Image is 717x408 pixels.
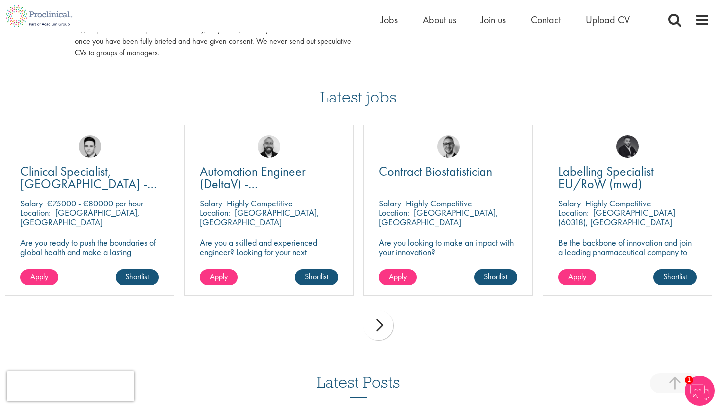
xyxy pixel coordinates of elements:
a: Join us [481,13,506,26]
a: Apply [20,269,58,285]
span: Salary [379,198,401,209]
span: Location: [200,207,230,218]
span: 1 [685,376,693,384]
a: Contract Biostatistician [379,165,517,178]
a: Clinical Specialist, [GEOGRAPHIC_DATA] - Cardiac [20,165,159,190]
p: *We operate with complete confidentiality, so your CV will only ever be sent to a client once you... [75,24,351,59]
span: Salary [20,198,43,209]
a: Shortlist [474,269,517,285]
a: Shortlist [653,269,697,285]
p: Highly Competitive [227,198,293,209]
a: Automation Engineer (DeltaV) - [GEOGRAPHIC_DATA] [200,165,338,190]
a: Shortlist [295,269,338,285]
p: Are you a skilled and experienced engineer? Looking for your next opportunity to assist with impa... [200,238,338,276]
span: Salary [558,198,581,209]
span: Clinical Specialist, [GEOGRAPHIC_DATA] - Cardiac [20,163,157,204]
img: Jordan Kiely [258,135,280,158]
span: Apply [389,271,407,282]
span: Location: [558,207,589,218]
a: Apply [558,269,596,285]
a: Contact [531,13,561,26]
div: next [363,310,393,340]
a: Apply [200,269,238,285]
a: About us [423,13,456,26]
span: Apply [568,271,586,282]
h3: Latest Posts [317,374,400,398]
img: Chatbot [685,376,715,406]
iframe: reCAPTCHA [7,371,134,401]
p: €75000 - €80000 per hour [47,198,143,209]
img: George Breen [437,135,460,158]
img: Connor Lynes [79,135,101,158]
p: [GEOGRAPHIC_DATA] (60318), [GEOGRAPHIC_DATA] [558,207,675,228]
p: Highly Competitive [406,198,472,209]
p: Are you ready to push the boundaries of global health and make a lasting impact? This role at a h... [20,238,159,285]
a: Shortlist [116,269,159,285]
a: Apply [379,269,417,285]
span: Location: [20,207,51,218]
span: Apply [210,271,228,282]
span: Labelling Specialist EU/RoW (mwd) [558,163,654,192]
img: Fidan Beqiraj [616,135,639,158]
a: Jobs [381,13,398,26]
span: Location: [379,207,409,218]
a: Labelling Specialist EU/RoW (mwd) [558,165,697,190]
span: Salary [200,198,222,209]
p: [GEOGRAPHIC_DATA], [GEOGRAPHIC_DATA] [20,207,140,228]
span: Contract Biostatistician [379,163,492,180]
p: Are you looking to make an impact with your innovation? [379,238,517,257]
a: Upload CV [586,13,630,26]
p: [GEOGRAPHIC_DATA], [GEOGRAPHIC_DATA] [379,207,498,228]
p: Be the backbone of innovation and join a leading pharmaceutical company to help keep life-changin... [558,238,697,276]
p: Highly Competitive [585,198,651,209]
span: Automation Engineer (DeltaV) - [GEOGRAPHIC_DATA] [200,163,320,204]
span: Apply [30,271,48,282]
p: [GEOGRAPHIC_DATA], [GEOGRAPHIC_DATA] [200,207,319,228]
h3: Latest jobs [320,64,397,112]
